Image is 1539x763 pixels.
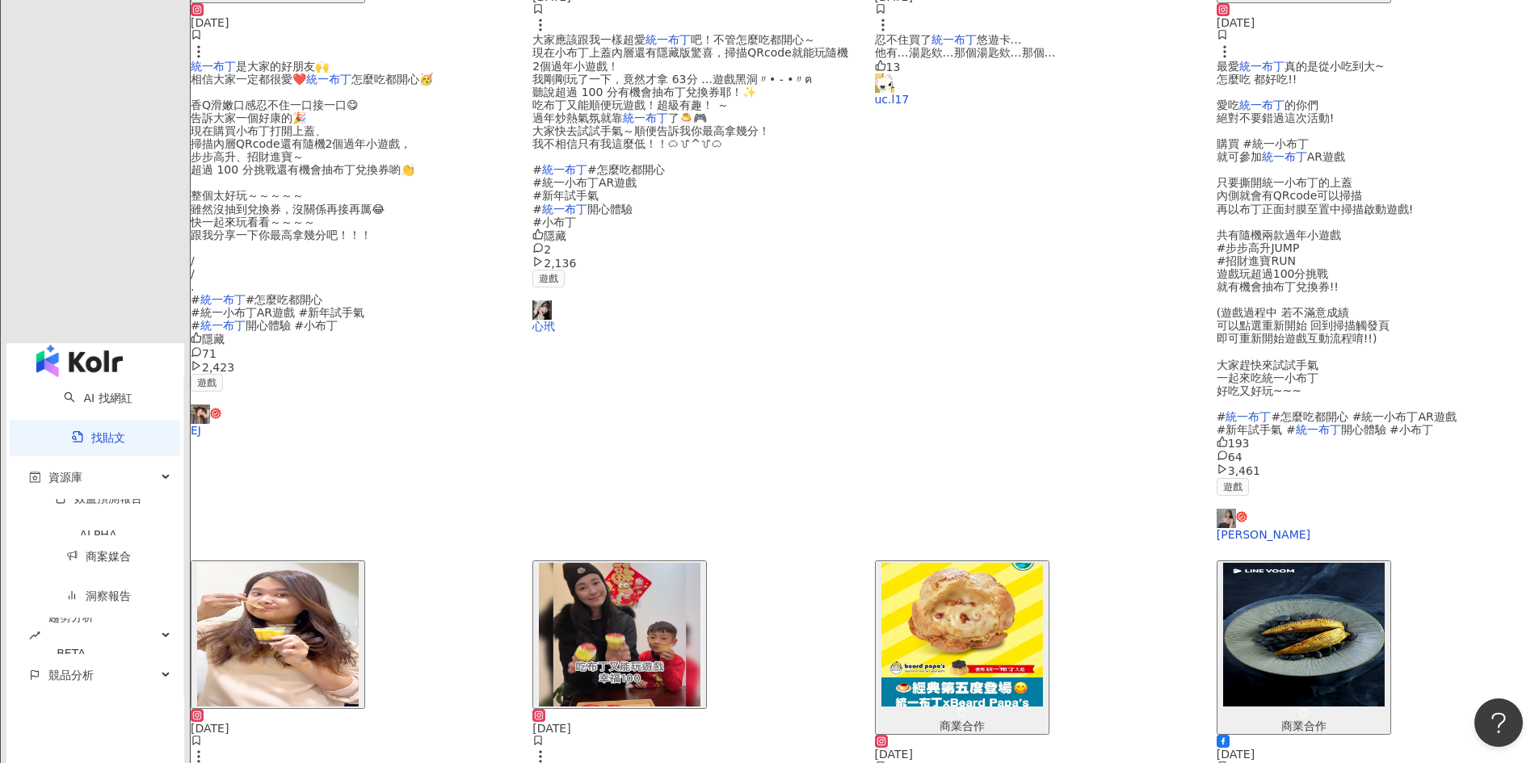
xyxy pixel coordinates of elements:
[191,405,210,424] img: KOL Avatar
[246,319,338,332] span: 開心體驗 #小布丁
[532,270,565,287] span: 遊戲
[1217,450,1539,463] div: 64
[1217,509,1236,528] img: KOL Avatar
[29,492,167,553] a: 效益預測報告ALPHA
[191,405,513,437] a: KOL AvatarEJ
[875,560,1049,735] button: 商業合作
[191,293,364,332] span: #怎麼吃都開心 #統一小布丁AR遊戲 #新年試手氣 #
[48,459,82,496] span: 資源庫
[542,163,587,176] mark: 統一布丁
[532,300,855,333] a: KOL Avatar心玳
[1226,410,1271,423] mark: 統一布丁
[532,203,633,228] span: 開心體驗 #小布丁
[1217,150,1414,423] span: AR遊戲 只要撕開統一小布丁的上蓋 內側就會有QRcode可以掃描 再以布丁正面封膜至置中掃描啟動遊戲! 共有隨機兩款過年小遊戲 #步步高升JUMP #招財進寶RUN 遊戲玩超過100分挑戰 就...
[532,256,855,270] div: 2,136
[1223,719,1385,732] div: 商業合作
[1296,423,1341,436] mark: 統一布丁
[1217,560,1391,735] button: 商業合作
[66,589,131,602] a: 洞察報告
[532,111,770,176] span: 了🍮🎮 大家快去試試手氣～順便告訴我你最高拿幾分！ 我不相信只有我這麼低！！ᜊ꒦ິ^꒦ິᜊ #
[36,345,123,377] img: logo
[191,722,513,735] div: [DATE]
[532,242,855,256] div: 2
[191,60,329,86] span: 是大家的好朋友🙌 相信大家一定都很愛❤️
[48,635,94,672] div: BETA
[306,73,351,86] mark: 統一布丁
[532,300,552,320] img: KOL Avatar
[645,33,691,46] mark: 統一布丁
[1217,463,1539,477] div: 3,461
[542,203,587,216] mark: 統一布丁
[532,33,645,46] span: 大家應該跟我一樣超愛
[1217,748,1539,761] div: [DATE]
[1239,99,1285,111] mark: 統一布丁
[875,748,1197,761] div: [DATE]
[191,332,513,346] div: 隱藏
[1239,60,1285,73] mark: 統一布丁
[1217,436,1539,450] div: 193
[191,73,433,307] span: 怎麼吃都開心🥳 香Q滑嫩口感忍不住一口接一口😋 告訴大家一個好康的🎉 現在購買小布丁打開上蓋、 掃描內層QRcode還有隨機2個過年小遊戲， 步步高升、招財進寶～ 超過 100 分挑戰還有機會抽...
[48,657,94,694] span: 競品分析
[875,73,1197,106] a: KOL Avataruc.l17
[1474,698,1523,747] iframe: Help Scout Beacon - Open
[1341,423,1433,436] span: 開心體驗 #小布丁
[875,60,1197,73] div: 13
[1262,150,1307,163] mark: 統一布丁
[875,33,1056,59] span: 悠遊卡… 他有…湯匙欸…那個湯匙欸…那個…
[881,719,1043,732] div: 商業合作
[72,431,125,444] a: 找貼文
[66,550,131,563] a: 商案媒合
[1217,60,1385,111] span: 真的是從小吃到大~ 怎麼吃 都好吃!! 愛吃
[931,33,977,46] mark: 統一布丁
[1223,563,1385,706] img: post-image
[1217,16,1539,29] div: [DATE]
[532,722,855,735] div: [DATE]
[532,163,664,215] span: #怎麼吃都開心 #統一小布丁AR遊戲 #新年試手氣 #
[532,228,855,242] div: 隱藏
[875,73,894,93] img: KOL Avatar
[200,319,246,332] mark: 統一布丁
[29,630,40,641] span: rise
[539,563,700,706] img: post-image
[881,563,1043,706] img: post-image
[1217,60,1239,73] span: 最愛
[875,33,931,46] span: 忍不住買了
[48,599,94,672] span: 趨勢分析
[197,563,359,706] img: post-image
[623,111,668,124] mark: 統一布丁
[191,374,223,392] span: 遊戲
[191,60,236,73] mark: 統一布丁
[64,392,132,405] a: searchAI 找網紅
[1217,478,1249,496] span: 遊戲
[532,33,848,124] span: 吧！不管怎麼吃都開心～ 現在小布丁上蓋內層還有隱藏版驚喜，掃描QRcode就能玩隨機2個過年小遊戲！ 我剛剛玩了一下，竟然才拿 63分 …遊戲黑洞〃• ֊ •〃ฅ 聽說超過 100 分有機會抽布...
[191,346,513,360] div: 71
[191,360,513,374] div: 2,423
[1217,410,1457,436] span: #怎麼吃都開心 #統一小布丁AR遊戲 #新年試手氣 #
[191,16,513,29] div: [DATE]
[200,293,246,306] mark: 統一布丁
[1217,509,1539,541] a: KOL Avatar[PERSON_NAME]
